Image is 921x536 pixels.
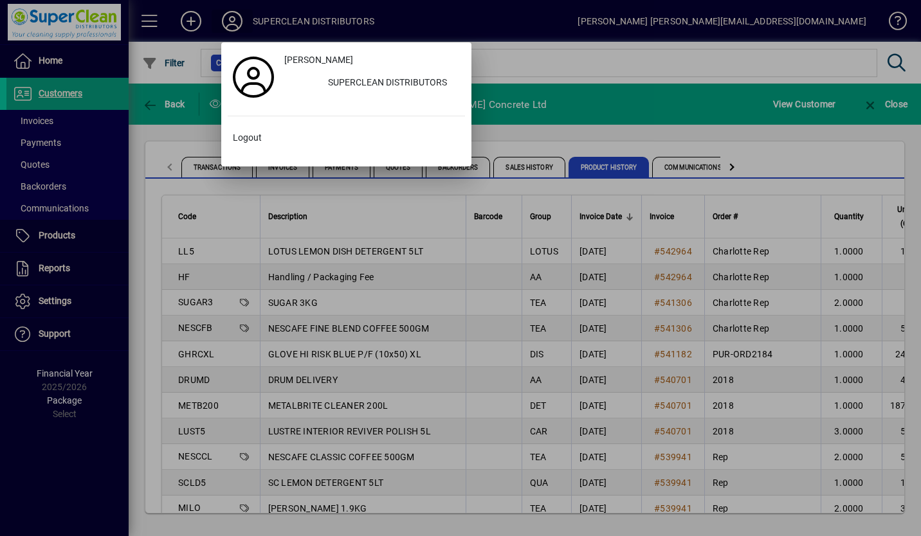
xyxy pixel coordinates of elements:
[279,49,465,72] a: [PERSON_NAME]
[228,66,279,89] a: Profile
[284,53,353,67] span: [PERSON_NAME]
[279,72,465,95] button: SUPERCLEAN DISTRIBUTORS
[233,131,262,145] span: Logout
[228,127,465,150] button: Logout
[318,72,465,95] div: SUPERCLEAN DISTRIBUTORS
